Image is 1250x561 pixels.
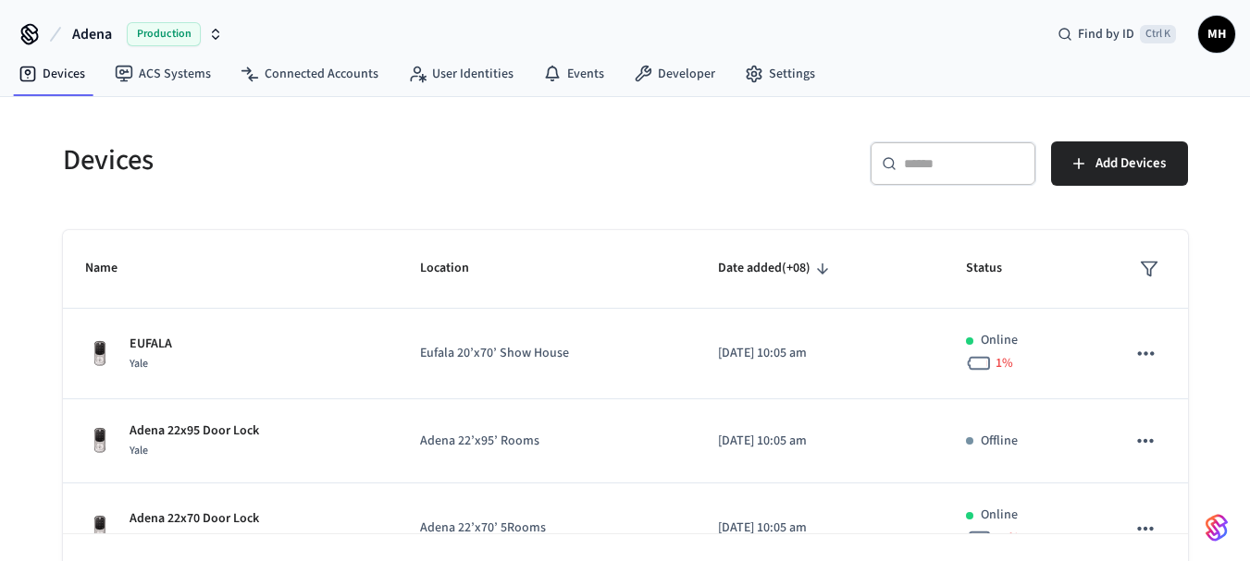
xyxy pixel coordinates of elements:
[718,344,922,363] p: [DATE] 10:05 am
[85,339,115,369] img: Yale Assure Touchscreen Wifi Smart Lock, Satin Nickel, Front
[966,254,1026,283] span: Status
[718,518,922,538] p: [DATE] 10:05 am
[730,57,830,91] a: Settings
[130,531,148,546] span: Yale
[981,506,1018,525] p: Online
[1200,18,1233,51] span: MH
[85,426,115,456] img: Yale Assure Touchscreen Wifi Smart Lock, Satin Nickel, Front
[130,509,259,529] p: Adena 22x70 Door Lock
[528,57,619,91] a: Events
[718,432,922,451] p: [DATE] 10:05 am
[1078,25,1134,43] span: Find by ID
[1043,18,1191,51] div: Find by IDCtrl K
[393,57,528,91] a: User Identities
[130,421,259,441] p: Adena 22x95 Door Lock
[226,57,393,91] a: Connected Accounts
[100,57,226,91] a: ACS Systems
[619,57,730,91] a: Developer
[130,443,148,458] span: Yale
[1206,513,1228,543] img: SeamLogoGradient.69752ec5.svg
[420,344,673,363] p: Eufala 20’x70’ Show House
[85,254,142,283] span: Name
[63,141,614,179] h5: Devices
[130,356,148,372] span: Yale
[4,57,100,91] a: Devices
[1051,141,1188,186] button: Add Devices
[996,354,1013,372] span: 1 %
[130,335,172,354] p: EUFALA
[1140,25,1176,43] span: Ctrl K
[85,514,115,543] img: Yale Assure Touchscreen Wifi Smart Lock, Satin Nickel, Front
[72,23,112,45] span: Adena
[981,331,1018,350] p: Online
[420,254,493,283] span: Location
[996,529,1020,547] span: 11 %
[1095,152,1166,176] span: Add Devices
[127,22,201,46] span: Production
[981,432,1018,451] p: Offline
[420,432,673,451] p: Adena 22’x95’ Rooms
[1198,16,1235,53] button: MH
[718,254,835,283] span: Date added(+08)
[420,518,673,538] p: Adena 22’x70’ 5Rooms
